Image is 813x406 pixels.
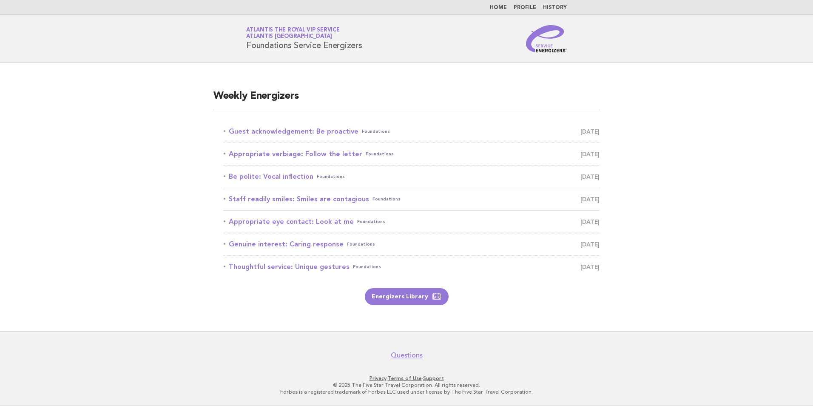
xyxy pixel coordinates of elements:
[146,382,667,389] p: © 2025 The Five Star Travel Corporation. All rights reserved.
[224,216,600,228] a: Appropriate eye contact: Look at meFoundations [DATE]
[362,126,390,137] span: Foundations
[224,171,600,183] a: Be polite: Vocal inflectionFoundations [DATE]
[580,193,600,205] span: [DATE]
[146,375,667,382] p: · ·
[366,148,394,160] span: Foundations
[224,193,600,205] a: Staff readily smiles: Smiles are contagiousFoundations [DATE]
[490,5,507,10] a: Home
[370,375,387,381] a: Privacy
[388,375,422,381] a: Terms of Use
[246,27,340,39] a: Atlantis the Royal VIP ServiceAtlantis [GEOGRAPHIC_DATA]
[246,28,362,50] h1: Foundations Service Energizers
[372,193,401,205] span: Foundations
[224,261,600,273] a: Thoughtful service: Unique gesturesFoundations [DATE]
[543,5,567,10] a: History
[580,171,600,183] span: [DATE]
[213,89,600,110] h2: Weekly Energizers
[580,126,600,137] span: [DATE]
[353,261,381,273] span: Foundations
[423,375,444,381] a: Support
[357,216,385,228] span: Foundations
[347,238,375,250] span: Foundations
[317,171,345,183] span: Foundations
[580,238,600,250] span: [DATE]
[391,351,423,360] a: Questions
[580,148,600,160] span: [DATE]
[246,34,332,40] span: Atlantis [GEOGRAPHIC_DATA]
[526,25,567,52] img: Service Energizers
[580,216,600,228] span: [DATE]
[224,126,600,137] a: Guest acknowledgement: Be proactiveFoundations [DATE]
[224,148,600,160] a: Appropriate verbiage: Follow the letterFoundations [DATE]
[224,238,600,250] a: Genuine interest: Caring responseFoundations [DATE]
[146,389,667,395] p: Forbes is a registered trademark of Forbes LLC used under license by The Five Star Travel Corpora...
[580,261,600,273] span: [DATE]
[365,288,449,305] a: Energizers Library
[514,5,536,10] a: Profile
